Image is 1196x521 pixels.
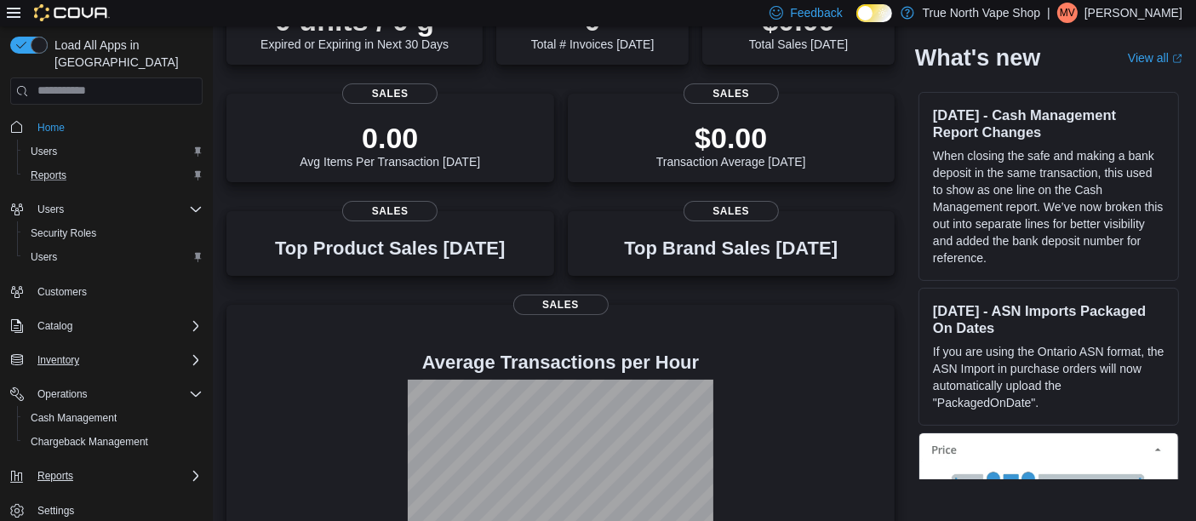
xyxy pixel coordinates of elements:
button: Chargeback Management [17,430,209,454]
span: Customers [37,285,87,299]
button: Security Roles [17,221,209,245]
span: Settings [31,500,203,521]
span: Inventory [31,350,203,370]
span: Cash Management [24,408,203,428]
span: Catalog [31,316,203,336]
button: Reports [31,466,80,486]
span: Sales [513,295,609,315]
span: Users [37,203,64,216]
button: Cash Management [17,406,209,430]
h4: Average Transactions per Hour [240,352,881,373]
span: Sales [342,201,438,221]
p: True North Vape Shop [923,3,1041,23]
span: Operations [31,384,203,404]
span: Settings [37,504,74,518]
svg: External link [1172,54,1182,64]
a: Chargeback Management [24,432,155,452]
span: Sales [342,83,438,104]
a: View allExternal link [1128,51,1182,65]
button: Inventory [31,350,86,370]
p: | [1047,3,1050,23]
span: Operations [37,387,88,401]
button: Reports [3,464,209,488]
button: Operations [31,384,94,404]
button: Reports [17,163,209,187]
button: Operations [3,382,209,406]
button: Users [3,198,209,221]
span: Catalog [37,319,72,333]
span: Chargeback Management [31,435,148,449]
button: Inventory [3,348,209,372]
div: Transaction Average [DATE] [656,121,806,169]
a: Users [24,141,64,162]
div: Total # Invoices [DATE] [531,3,654,51]
span: Reports [31,466,203,486]
span: Feedback [790,4,842,21]
div: Total Sales [DATE] [749,3,848,51]
h3: Top Brand Sales [DATE] [624,238,838,259]
span: Chargeback Management [24,432,203,452]
p: 0.00 [300,121,480,155]
button: Home [3,115,209,140]
a: Customers [31,282,94,302]
span: MV [1060,3,1075,23]
span: Home [31,117,203,138]
span: Load All Apps in [GEOGRAPHIC_DATA] [48,37,203,71]
span: Sales [684,201,779,221]
span: Sales [684,83,779,104]
span: Reports [31,169,66,182]
button: Catalog [31,316,79,336]
input: Dark Mode [856,4,892,22]
span: Users [24,247,203,267]
h2: What's new [915,44,1040,72]
span: Reports [37,469,73,483]
a: Cash Management [24,408,123,428]
span: Dark Mode [856,22,857,23]
button: Users [31,199,71,220]
p: $0.00 [656,121,806,155]
a: Security Roles [24,223,103,243]
p: If you are using the Ontario ASN format, the ASN Import in purchase orders will now automatically... [933,343,1165,411]
span: Cash Management [31,411,117,425]
img: Cova [34,4,110,21]
span: Reports [24,165,203,186]
span: Customers [31,281,203,302]
div: Mike Vape [1057,3,1078,23]
span: Users [31,250,57,264]
a: Reports [24,165,73,186]
span: Users [31,199,203,220]
a: Users [24,247,64,267]
button: Catalog [3,314,209,338]
h3: Top Product Sales [DATE] [275,238,505,259]
button: Users [17,245,209,269]
p: [PERSON_NAME] [1084,3,1182,23]
span: Home [37,121,65,135]
div: Avg Items Per Transaction [DATE] [300,121,480,169]
h3: [DATE] - Cash Management Report Changes [933,106,1165,140]
div: Expired or Expiring in Next 30 Days [260,3,449,51]
span: Inventory [37,353,79,367]
p: When closing the safe and making a bank deposit in the same transaction, this used to show as one... [933,147,1165,266]
span: Users [31,145,57,158]
h3: [DATE] - ASN Imports Packaged On Dates [933,302,1165,336]
a: Settings [31,501,81,521]
button: Customers [3,279,209,304]
a: Home [31,117,72,138]
span: Security Roles [24,223,203,243]
span: Users [24,141,203,162]
span: Security Roles [31,226,96,240]
button: Users [17,140,209,163]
